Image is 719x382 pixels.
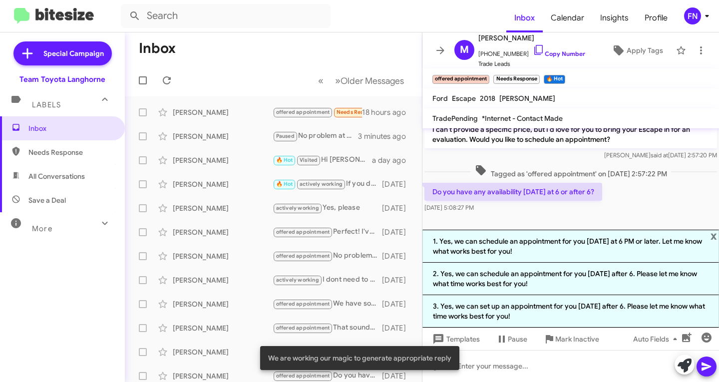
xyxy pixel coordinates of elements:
[337,109,379,115] span: Needs Response
[362,107,414,117] div: 18 hours ago
[471,164,671,179] span: Tagged as 'offered appointment' on [DATE] 2:57:22 PM
[28,195,66,205] span: Save a Deal
[432,94,448,103] span: Ford
[28,147,113,157] span: Needs Response
[173,203,273,213] div: [PERSON_NAME]
[493,75,539,84] small: Needs Response
[651,151,668,159] span: said at
[555,330,599,348] span: Mark Inactive
[273,154,372,166] div: Hi [PERSON_NAME], just checking in. I’m still interested in the 2023 Camry XSE V6 and can put $7,...
[173,155,273,165] div: [PERSON_NAME]
[460,42,469,58] span: M
[480,94,495,103] span: 2018
[273,322,382,334] div: That sounds good! Just let me know when you find a time that works for you to come in! Looking fo...
[592,3,637,32] a: Insights
[173,323,273,333] div: [PERSON_NAME]
[372,155,414,165] div: a day ago
[139,40,176,56] h1: Inbox
[318,74,324,87] span: «
[268,353,451,363] span: We are working our magic to generate appropriate reply
[19,74,105,84] div: Team Toyota Langhorne
[424,204,474,211] span: [DATE] 5:08:27 PM
[273,226,382,238] div: Perfect! I've noted [DATE] 5:30 PM. Looking forward to discussing your vehicle with you. See you ...
[341,75,404,86] span: Older Messages
[535,330,607,348] button: Mark Inactive
[276,157,293,163] span: 🔥 Hot
[422,230,719,263] li: 1. Yes, we can schedule an appointment for you [DATE] at 6 PM or later. Let me know what works be...
[684,7,701,24] div: FN
[173,107,273,117] div: [PERSON_NAME]
[382,227,414,237] div: [DATE]
[13,41,112,65] a: Special Campaign
[711,230,717,242] span: x
[28,123,113,133] span: Inbox
[424,120,717,148] p: I can't provide a specific price, but I'd love for you to bring your Escape in for an evaluation....
[43,48,104,58] span: Special Campaign
[276,253,330,259] span: offered appointment
[422,330,488,348] button: Templates
[121,4,331,28] input: Search
[358,131,414,141] div: 3 minutes ago
[543,3,592,32] a: Calendar
[478,32,585,44] span: [PERSON_NAME]
[432,75,489,84] small: offered appointment
[273,298,382,310] div: We have some incoming models that are available!
[382,179,414,189] div: [DATE]
[478,59,585,69] span: Trade Leads
[28,171,85,181] span: All Conversations
[300,181,343,187] span: actively working
[329,70,410,91] button: Next
[273,178,382,190] div: If you do $56k I come first thing [DATE] morning.
[625,330,689,348] button: Auto Fields
[276,277,319,283] span: actively working
[478,44,585,59] span: [PHONE_NUMBER]
[32,100,61,109] span: Labels
[273,250,382,262] div: No problem! You can message me here at anytime to set that up!
[422,263,719,295] li: 2. Yes, we can schedule an appointment for you [DATE] after 6. Please let me know what time works...
[508,330,527,348] span: Pause
[430,330,480,348] span: Templates
[382,203,414,213] div: [DATE]
[533,50,585,57] a: Copy Number
[276,109,330,115] span: offered appointment
[173,227,273,237] div: [PERSON_NAME]
[432,114,478,123] span: TradePending
[32,224,52,233] span: More
[312,70,330,91] button: Previous
[273,106,362,118] div: Do you have any availability [DATE] at 6 or after 6?
[276,181,293,187] span: 🔥 Hot
[544,75,565,84] small: 🔥 Hot
[273,274,382,286] div: I dont need to test drive i have had 5 of them. Im looking for new or used (2023 n up) platinum o...
[273,130,358,142] div: No problem at all! If you change your mind about selling your car, feel free to reach out anytime...
[482,114,563,123] span: *Internet - Contact Made
[603,41,671,59] button: Apply Tags
[276,133,295,139] span: Paused
[604,151,717,159] span: [PERSON_NAME] [DATE] 2:57:20 PM
[488,330,535,348] button: Pause
[506,3,543,32] a: Inbox
[300,157,318,163] span: Visited
[276,205,319,211] span: actively working
[173,275,273,285] div: [PERSON_NAME]
[382,275,414,285] div: [DATE]
[276,229,330,235] span: offered appointment
[276,325,330,331] span: offered appointment
[173,299,273,309] div: [PERSON_NAME]
[382,323,414,333] div: [DATE]
[382,251,414,261] div: [DATE]
[173,371,273,381] div: [PERSON_NAME]
[499,94,555,103] span: [PERSON_NAME]
[382,299,414,309] div: [DATE]
[276,301,330,307] span: offered appointment
[627,41,663,59] span: Apply Tags
[335,74,341,87] span: »
[313,70,410,91] nav: Page navigation example
[273,202,382,214] div: Yes, please
[637,3,676,32] span: Profile
[173,179,273,189] div: [PERSON_NAME]
[633,330,681,348] span: Auto Fields
[173,251,273,261] div: [PERSON_NAME]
